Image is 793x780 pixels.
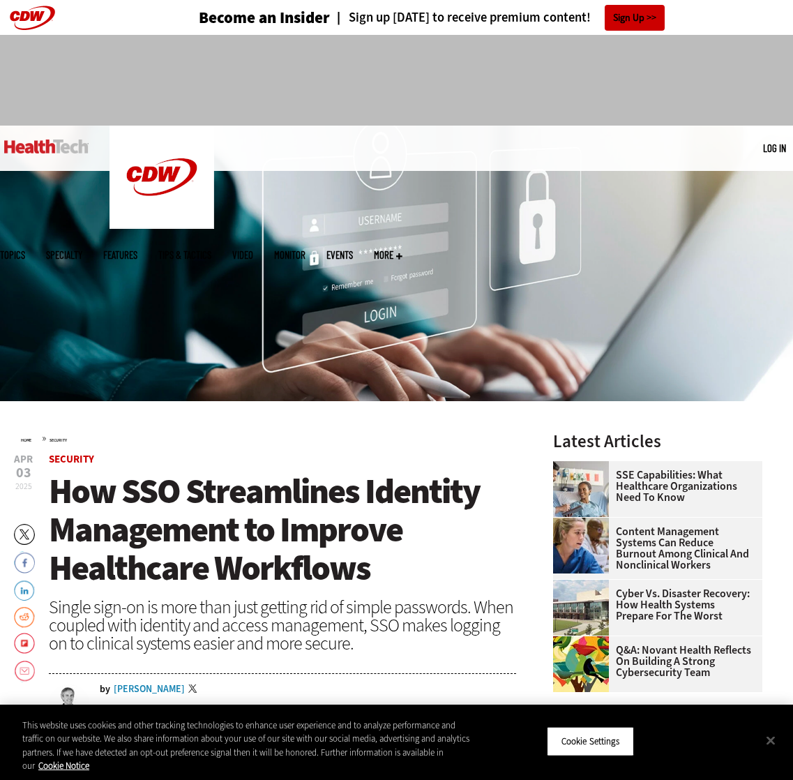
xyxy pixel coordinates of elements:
[109,126,214,229] img: Home
[199,10,330,26] a: Become an Insider
[21,433,516,444] div: »
[49,598,516,652] div: Single sign-on is more than just getting rid of simple passwords. When coupled with identity and ...
[14,466,33,480] span: 03
[100,684,110,694] span: by
[158,250,211,260] a: Tips & Tactics
[553,461,616,472] a: Doctor speaking with patient
[14,454,33,465] span: Apr
[763,142,786,154] a: Log in
[46,250,82,260] span: Specialty
[21,437,31,443] a: Home
[553,636,616,647] a: abstract illustration of a tree
[274,250,305,260] a: MonITor
[553,526,754,571] a: Content Management Systems Can Reduce Burnout Among Clinical and Nonclinical Workers
[49,452,94,466] a: Security
[109,218,214,232] a: CDW
[49,684,89,725] img: Brian Eastwood
[553,636,609,692] img: abstract illustration of a tree
[103,250,137,260] a: Features
[15,481,32,492] span: 2025
[763,141,786,156] div: User menu
[547,727,634,756] button: Cookie Settings
[22,719,476,773] div: This website uses cookies and other tracking technologies to enhance user experience and to analy...
[330,11,591,24] a: Sign up [DATE] to receive premium content!
[553,518,616,529] a: nurses talk in front of desktop computer
[188,684,201,696] a: Twitter
[553,518,609,573] img: nurses talk in front of desktop computer
[755,725,786,756] button: Close
[553,433,762,450] h3: Latest Articles
[374,250,402,260] span: More
[553,580,616,591] a: University of Vermont Medical Center’s main campus
[143,49,651,112] iframe: advertisement
[49,468,480,591] span: How SSO Streamlines Identity Management to Improve Healthcare Workflows
[553,580,609,636] img: University of Vermont Medical Center’s main campus
[38,760,89,772] a: More information about your privacy
[50,437,67,443] a: Security
[605,5,665,31] a: Sign Up
[553,470,754,503] a: SSE Capabilities: What Healthcare Organizations Need to Know
[326,250,353,260] a: Events
[114,684,185,694] a: [PERSON_NAME]
[553,461,609,517] img: Doctor speaking with patient
[4,140,89,153] img: Home
[553,588,754,622] a: Cyber vs. Disaster Recovery: How Health Systems Prepare for the Worst
[553,645,754,678] a: Q&A: Novant Health Reflects on Building a Strong Cybersecurity Team
[232,250,253,260] a: Video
